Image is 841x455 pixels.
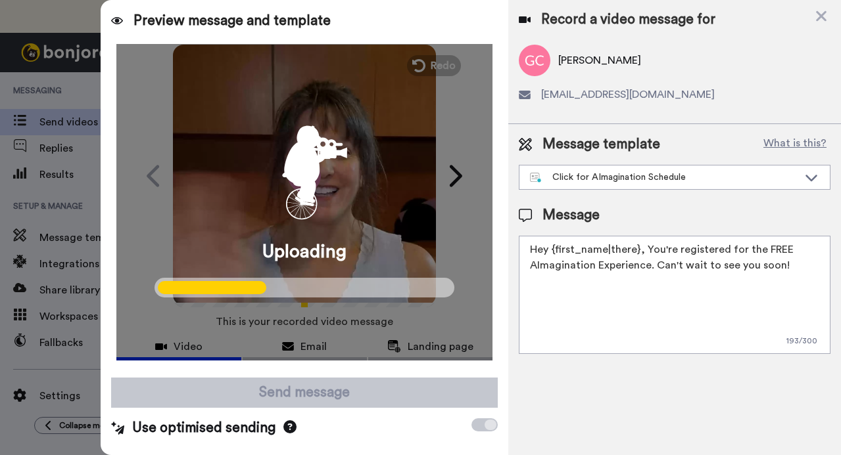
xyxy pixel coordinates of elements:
button: What is this? [759,135,830,154]
span: Use optimised sending [132,418,276,438]
button: Send message [111,378,497,408]
img: nextgen-template.svg [530,173,542,183]
div: Click for AImagination Schedule [530,171,798,184]
span: Message [542,206,600,225]
div: animation [245,107,364,225]
span: Uploading [262,238,347,265]
span: Message template [542,135,660,154]
textarea: Hey {first_name|there}, You're registered for the FREE AImagination Experience. Can't wait to see... [519,236,830,354]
